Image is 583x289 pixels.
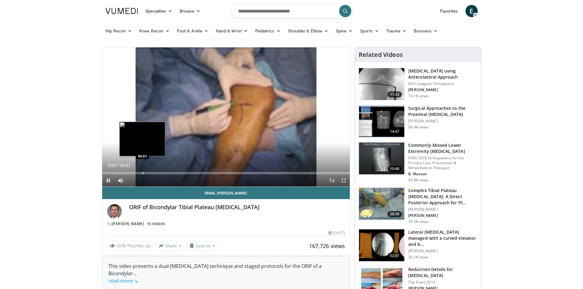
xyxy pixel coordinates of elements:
[408,105,477,117] h3: Surgical Approaches to the Proximal [MEDICAL_DATA]
[187,241,218,251] button: Save to
[359,68,404,100] img: 9nZFQMepuQiumqNn4xMDoxOjBzMTt2bJ.150x105_q85_crop-smart_upscale.jpg
[359,142,477,183] a: 10:48 Commonly Missed Lower Extremity [MEDICAL_DATA] FORE 2018 Orthopaedics for the Primary Care ...
[408,213,477,218] p: [PERSON_NAME]
[387,253,402,259] span: 02:31
[408,280,477,285] p: The Event 2015
[383,25,410,37] a: Trauma
[359,188,404,220] img: a3c47f0e-2ae2-4b3a-bf8e-14343b886af9.150x105_q85_crop-smart_upscale.jpg
[108,262,344,284] div: This video presents a dual-[MEDICAL_DATA] technique and staged protocols for the ORIF of a Bicond...
[408,187,477,206] h3: Complex Tibial Plateau [MEDICAL_DATA]: A Direct Posterior Approach for Pl…
[359,143,404,174] img: 4aa379b6-386c-4fb5-93ee-de5617843a87.150x105_q85_crop-smart_upscale.jpg
[102,187,350,199] a: Email [PERSON_NAME]
[387,211,402,217] span: 08:38
[359,106,404,137] img: DA_UIUPltOAJ8wcH4xMDoxOjB1O8AjAz.150x105_q85_crop-smart_upscale.jpg
[230,4,353,18] input: Search topics, interventions
[107,241,154,250] a: 1076 Thumbs Up
[408,249,477,254] p: [PERSON_NAME]
[106,8,138,14] img: VuMedi Logo
[356,25,383,37] a: Sports
[145,221,167,226] a: 15 Videos
[120,163,130,168] span: 24:41
[408,94,428,98] p: 74.1K views
[408,81,477,86] p: NYU Langone Orthopedics
[142,5,176,17] a: Specialties
[387,91,402,98] span: 11:32
[408,172,477,176] p: B. Maxson
[116,243,126,249] span: 1076
[465,5,478,17] a: E
[173,25,212,37] a: Foot & Ankle
[114,174,127,187] button: Mute
[408,229,477,247] h3: Lateral [MEDICAL_DATA] managed with a curved elevator and b…
[359,187,477,224] a: 08:38 Complex Tibial Plateau [MEDICAL_DATA]: A Direct Posterior Approach for Pl… [PERSON_NAME] [P...
[252,25,284,37] a: Pediatrics
[136,25,173,37] a: Knee Recon
[107,221,345,227] div: By
[309,242,345,250] span: 167,726 views
[102,47,350,187] video-js: Video Player
[129,204,345,211] h4: ORIF of Bicondylar Tibial Plateau [MEDICAL_DATA]
[408,156,477,170] p: FORE 2018 Orthopaedics for the Primary Care Practitioner & Rehabilitation Therapist
[108,270,138,284] span: ...
[359,229,477,261] a: 02:31 Lateral [MEDICAL_DATA] managed with a curved elevator and b… [PERSON_NAME] 30.1K views
[408,68,477,80] h3: [MEDICAL_DATA] using Anterolateral Approach
[408,119,477,124] p: [PERSON_NAME]
[119,122,165,156] img: image.jpeg
[102,25,136,37] a: Hip Recon
[212,25,252,37] a: Hand & Wrist
[338,174,350,187] button: Fullscreen
[359,229,404,261] img: ssCKXnGZZaxxNNa35hMDoxOjBvO2OFFA_1.150x105_q85_crop-smart_upscale.jpg
[328,230,345,236] div: [DATE]
[332,25,356,37] a: Spine
[387,166,402,172] span: 10:48
[359,51,403,58] h4: Related Videos
[102,172,350,174] div: Progress Bar
[410,25,441,37] a: Business
[408,266,477,279] h3: Reduction Details for [MEDICAL_DATA]
[408,178,428,183] p: 42.8K views
[325,174,338,187] button: Playback Rate
[408,207,477,212] p: [PERSON_NAME]
[359,68,477,100] a: 11:32 [MEDICAL_DATA] using Anterolateral Approach NYU Langone Orthopedics [PERSON_NAME] 74.1K views
[108,277,138,284] a: read more ↘
[107,204,122,219] img: Avatar
[112,221,144,226] a: [PERSON_NAME]
[408,125,428,130] p: 68.4K views
[408,142,477,154] h3: Commonly Missed Lower Extremity [MEDICAL_DATA]
[408,87,477,92] p: [PERSON_NAME]
[408,219,428,224] p: 35.5K views
[359,105,477,138] a: 14:47 Surgical Approaches to the Proximal [MEDICAL_DATA] [PERSON_NAME] 68.4K views
[408,255,428,260] p: 30.1K views
[176,5,204,17] a: Browse
[102,174,114,187] button: Pause
[436,5,462,17] a: Favorites
[387,128,402,135] span: 14:47
[108,163,116,168] span: 0:00
[156,241,185,251] button: Share
[284,25,332,37] a: Shoulder & Elbow
[118,163,119,168] span: /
